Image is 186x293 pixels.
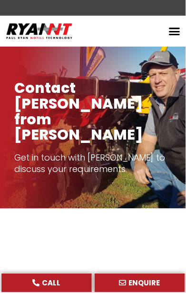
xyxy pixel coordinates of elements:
[129,280,160,287] span: ENQUIRE
[94,273,186,293] a: ENQUIRE
[1,273,92,293] a: CALL
[42,280,60,287] span: CALL
[5,20,74,42] img: Ryan NT logo
[166,22,184,40] div: Menu Toggle
[14,80,172,143] h1: Contact [PERSON_NAME] from [PERSON_NAME]
[14,152,172,175] p: Get in touch with [PERSON_NAME] to discuss your requirements.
